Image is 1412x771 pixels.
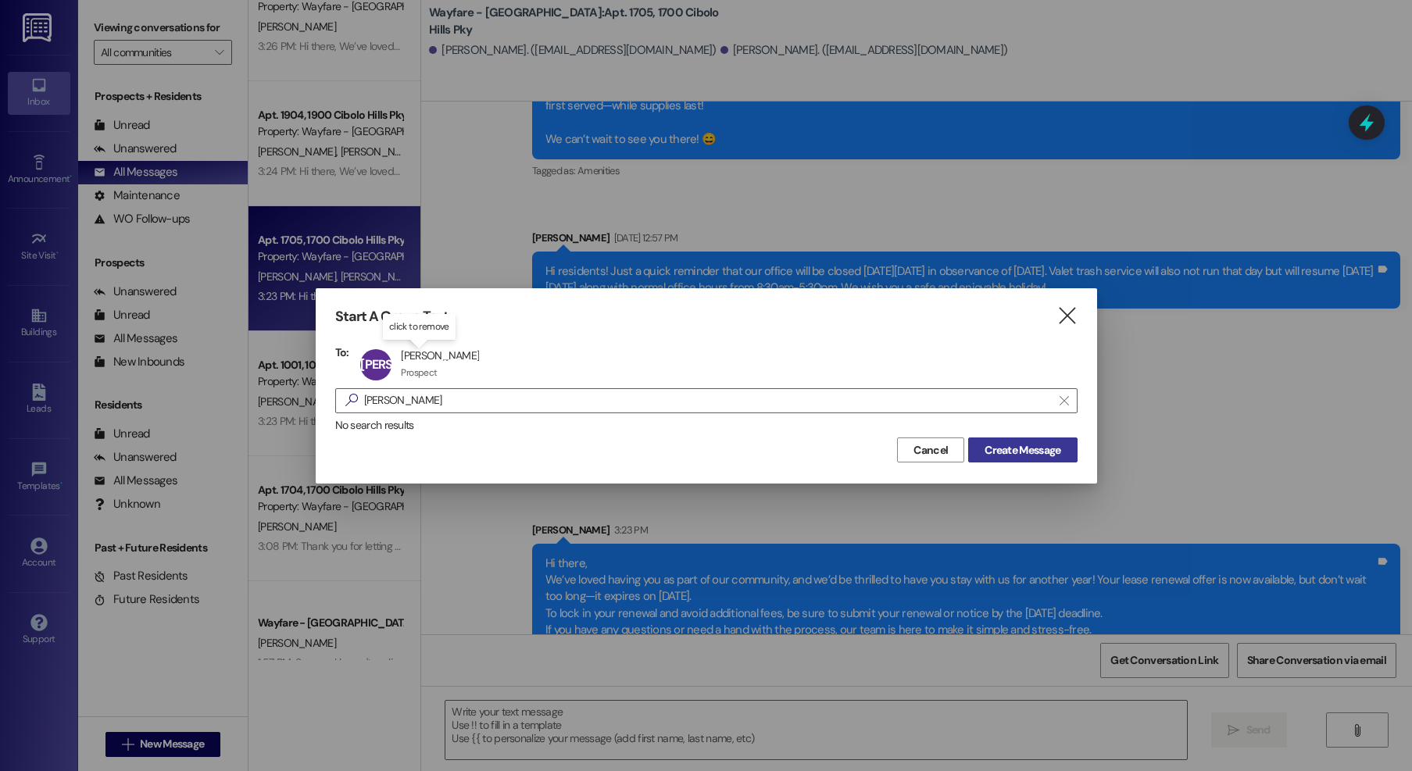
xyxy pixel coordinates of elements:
[897,437,964,462] button: Cancel
[335,345,349,359] h3: To:
[985,442,1060,459] span: Create Message
[968,437,1077,462] button: Create Message
[360,356,457,373] span: [PERSON_NAME]
[335,417,1078,434] div: No search results
[913,442,948,459] span: Cancel
[401,348,479,362] div: [PERSON_NAME]
[401,366,437,379] div: Prospect
[339,392,364,409] i: 
[1056,308,1078,324] i: 
[335,308,449,326] h3: Start A Group Text
[1052,389,1077,412] button: Clear text
[389,320,449,334] p: click to remove
[364,390,1052,412] input: Search for any contact or apartment
[1060,394,1068,407] i: 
